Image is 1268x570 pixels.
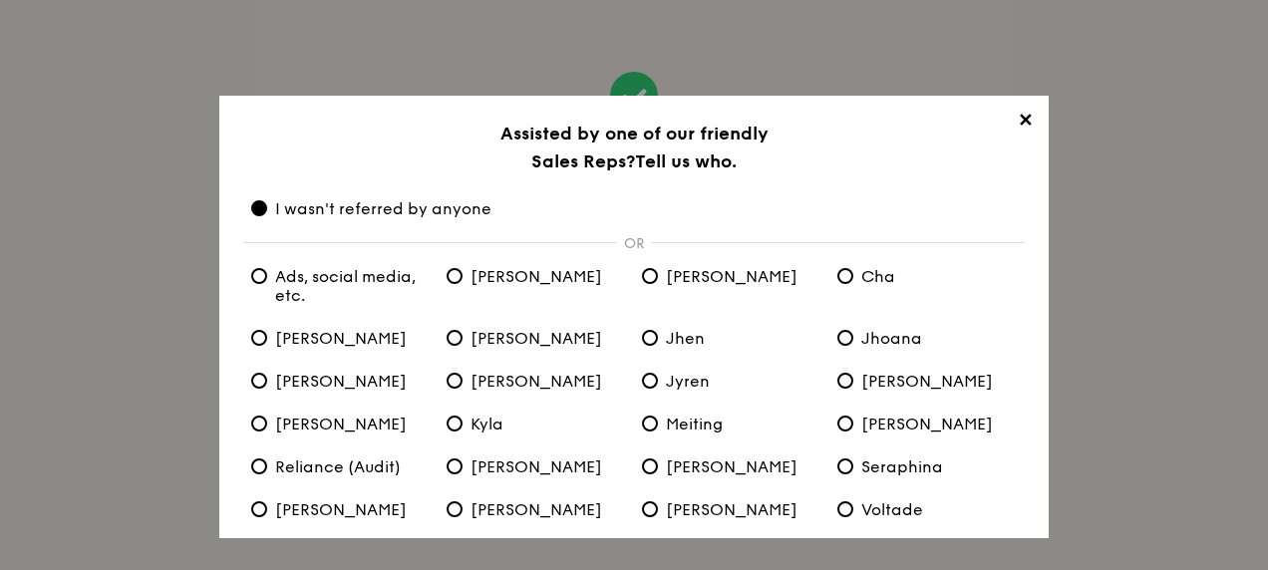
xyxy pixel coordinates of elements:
label: Kyla [439,415,634,433]
span: Kyla [447,415,503,433]
label: Joyce [439,372,634,391]
label: I wasn't referred by anyone [243,199,1025,218]
input: Andy [PERSON_NAME] [642,268,658,284]
label: Eliza [243,329,439,348]
span: [PERSON_NAME] [251,415,407,433]
label: Ted [634,500,829,519]
input: Jhen Jhen [642,330,658,346]
label: Ghee Ting [439,329,634,348]
input: Jhoana Jhoana [837,330,853,346]
input: Sophia [PERSON_NAME] [447,501,463,517]
label: Joshua [243,372,439,391]
label: Jhoana [829,329,1025,348]
h3: Assisted by one of our friendly Sales Reps? [243,120,1025,175]
span: Cha [837,267,895,286]
input: Sandy [PERSON_NAME] [642,458,658,474]
span: Jhoana [837,329,922,348]
input: Seraphina Seraphina [837,458,853,474]
span: [PERSON_NAME] [447,457,602,476]
input: Ads, social media, etc. Ads, social media, etc. [251,268,267,284]
span: [PERSON_NAME] [447,329,602,348]
input: Joshua [PERSON_NAME] [251,373,267,389]
label: Seraphina [829,457,1025,476]
span: Meiting [642,415,723,433]
label: Alvin [439,267,634,286]
input: Voltade Voltade [837,501,853,517]
label: Andy [634,267,829,286]
span: [PERSON_NAME] [447,372,602,391]
input: Kenn [PERSON_NAME] [251,416,267,431]
span: [PERSON_NAME] [642,267,797,286]
input: Meiting Meiting [642,416,658,431]
label: Pamela [829,415,1025,433]
label: Jhen [634,329,829,348]
label: Meiting [634,415,829,433]
input: Reliance (Audit) Reliance (Audit) [251,458,267,474]
input: Eliza [PERSON_NAME] [251,330,267,346]
span: Jhen [642,329,705,348]
input: Pamela [PERSON_NAME] [837,416,853,431]
label: Cha [829,267,1025,286]
span: Ads, social media, etc. [251,267,431,305]
span: [PERSON_NAME] [251,500,407,519]
span: Tell us who. [635,150,737,172]
label: Sherlyn [243,500,439,519]
span: [PERSON_NAME] [642,500,797,519]
input: I wasn't referred by anyone I wasn't referred by anyone [251,200,267,216]
label: Sophia [439,500,634,519]
span: [PERSON_NAME] [837,415,993,433]
label: Reliance (Audit) [243,457,439,476]
input: Kyla Kyla [447,416,463,431]
label: Kenn [243,415,439,433]
span: [PERSON_NAME] [447,500,602,519]
label: Ads, social media, etc. [243,267,439,305]
label: Samantha [439,457,634,476]
span: Jyren [642,372,710,391]
input: Alvin [PERSON_NAME] [447,268,463,284]
span: Voltade [837,500,923,519]
span: [PERSON_NAME] [251,372,407,391]
input: Jyren Jyren [642,373,658,389]
span: [PERSON_NAME] [642,457,797,476]
input: Ted [PERSON_NAME] [642,501,658,517]
span: [PERSON_NAME] [447,267,602,286]
label: Voltade [829,500,1025,519]
span: Seraphina [837,457,943,476]
span: [PERSON_NAME] [837,372,993,391]
input: Sherlyn [PERSON_NAME] [251,501,267,517]
label: Kathleen [829,372,1025,391]
span: ✕ [1011,110,1039,138]
label: Sandy [634,457,829,476]
span: Reliance (Audit) [251,457,401,476]
input: Ghee Ting [PERSON_NAME] [447,330,463,346]
label: Jyren [634,372,829,391]
span: [PERSON_NAME] [251,329,407,348]
input: Joyce [PERSON_NAME] [447,373,463,389]
input: Kathleen [PERSON_NAME] [837,373,853,389]
input: Cha Cha [837,268,853,284]
input: Samantha [PERSON_NAME] [447,458,463,474]
span: I wasn't referred by anyone [251,199,491,218]
p: OR [616,235,652,252]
